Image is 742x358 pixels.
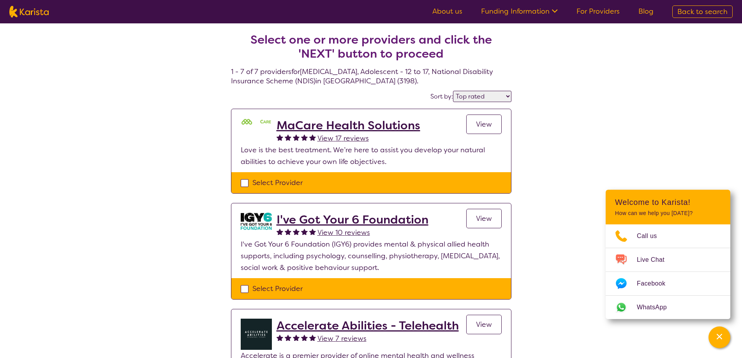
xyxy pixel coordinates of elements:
span: View [476,120,492,129]
img: mgttalrdbt23wl6urpfy.png [241,118,272,126]
img: fullstar [293,134,300,141]
span: View [476,320,492,329]
img: fullstar [293,228,300,235]
img: fullstar [277,134,283,141]
a: Back to search [672,5,733,18]
a: Blog [638,7,654,16]
span: Call us [637,230,666,242]
img: fullstar [309,228,316,235]
span: View 17 reviews [317,134,369,143]
p: I've Got Your 6 Foundation (IGY6) provides mental & physical allied health supports, including ps... [241,238,502,273]
span: View 7 reviews [317,334,367,343]
span: View [476,214,492,223]
button: Channel Menu [709,326,730,348]
span: Back to search [677,7,728,16]
a: Funding Information [481,7,558,16]
img: fullstar [285,334,291,341]
div: Channel Menu [606,190,730,319]
a: View [466,115,502,134]
span: WhatsApp [637,302,676,313]
img: fullstar [301,334,308,341]
img: fullstar [293,334,300,341]
img: fullstar [301,228,308,235]
img: fullstar [285,228,291,235]
img: fullstar [277,228,283,235]
a: About us [432,7,462,16]
img: fullstar [309,134,316,141]
span: View 10 reviews [317,228,370,237]
label: Sort by: [430,92,453,101]
img: fullstar [309,334,316,341]
h2: Select one or more providers and click the 'NEXT' button to proceed [240,33,502,61]
img: fullstar [285,134,291,141]
a: For Providers [576,7,620,16]
a: View 10 reviews [317,227,370,238]
a: View 17 reviews [317,132,369,144]
a: Accelerate Abilities - Telehealth [277,319,459,333]
img: aw0qclyvxjfem2oefjis.jpg [241,213,272,230]
a: I've Got Your 6 Foundation [277,213,428,227]
a: MaCare Health Solutions [277,118,420,132]
a: View [466,315,502,334]
p: Love is the best treatment. We’re here to assist you develop your natural abilities to achieve yo... [241,144,502,168]
ul: Choose channel [606,224,730,319]
img: byb1jkvtmcu0ftjdkjvo.png [241,319,272,350]
a: View [466,209,502,228]
span: Live Chat [637,254,674,266]
span: Facebook [637,278,675,289]
a: View 7 reviews [317,333,367,344]
img: fullstar [301,134,308,141]
img: fullstar [277,334,283,341]
h4: 1 - 7 of 7 providers for [MEDICAL_DATA] , Adolescent - 12 to 17 , National Disability Insurance S... [231,14,511,86]
img: Karista logo [9,6,49,18]
h2: Welcome to Karista! [615,198,721,207]
a: Web link opens in a new tab. [606,296,730,319]
p: How can we help you [DATE]? [615,210,721,217]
